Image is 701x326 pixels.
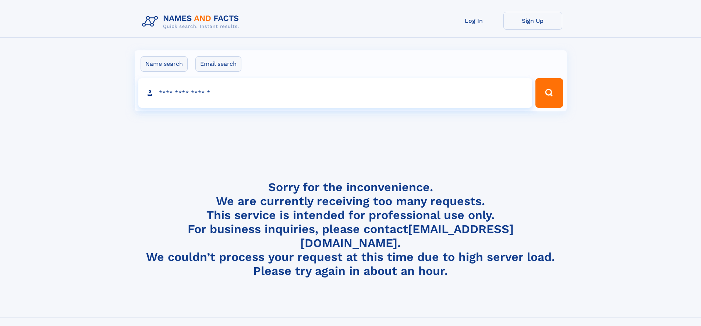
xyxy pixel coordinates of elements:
[195,56,241,72] label: Email search
[139,12,245,32] img: Logo Names and Facts
[139,180,562,278] h4: Sorry for the inconvenience. We are currently receiving too many requests. This service is intend...
[300,222,514,250] a: [EMAIL_ADDRESS][DOMAIN_NAME]
[138,78,532,108] input: search input
[503,12,562,30] a: Sign Up
[445,12,503,30] a: Log In
[141,56,188,72] label: Name search
[535,78,563,108] button: Search Button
